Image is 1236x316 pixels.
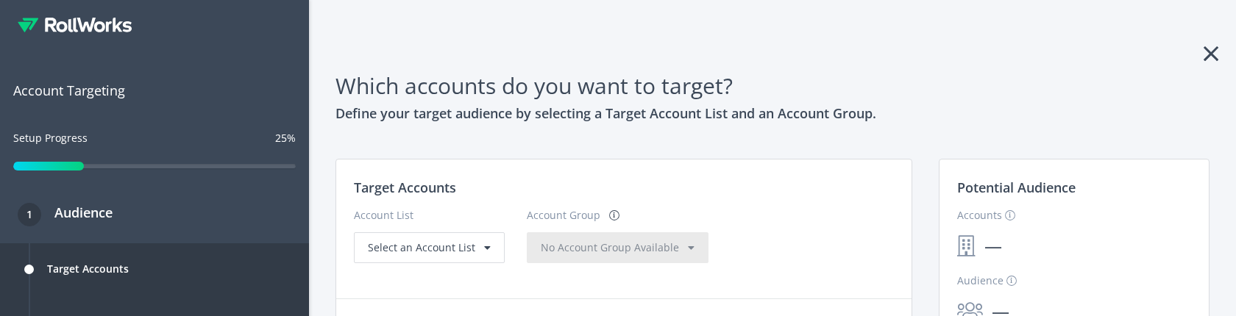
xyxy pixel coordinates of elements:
[275,130,296,146] div: 25%
[47,251,129,287] div: Target Accounts
[957,177,1191,207] h3: Potential Audience
[976,232,1011,260] span: —
[957,273,1017,289] label: Audience
[354,177,894,198] h3: Target Accounts
[541,240,679,254] span: No Account Group Available
[527,207,600,232] div: Account Group
[368,240,475,254] span: Select an Account List
[13,80,296,101] span: Account Targeting
[354,207,505,232] div: Account List
[957,207,1015,223] label: Accounts
[335,103,1210,123] h3: Define your target audience by selecting a Target Account List and an Account Group.
[13,130,88,159] div: Setup Progress
[41,202,113,223] h3: Audience
[335,68,1210,103] h1: Which accounts do you want to target?
[368,240,491,256] div: Select an Account List
[26,203,32,226] span: 1
[541,240,695,256] div: No Account Group Available
[18,18,291,33] div: RollWorks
